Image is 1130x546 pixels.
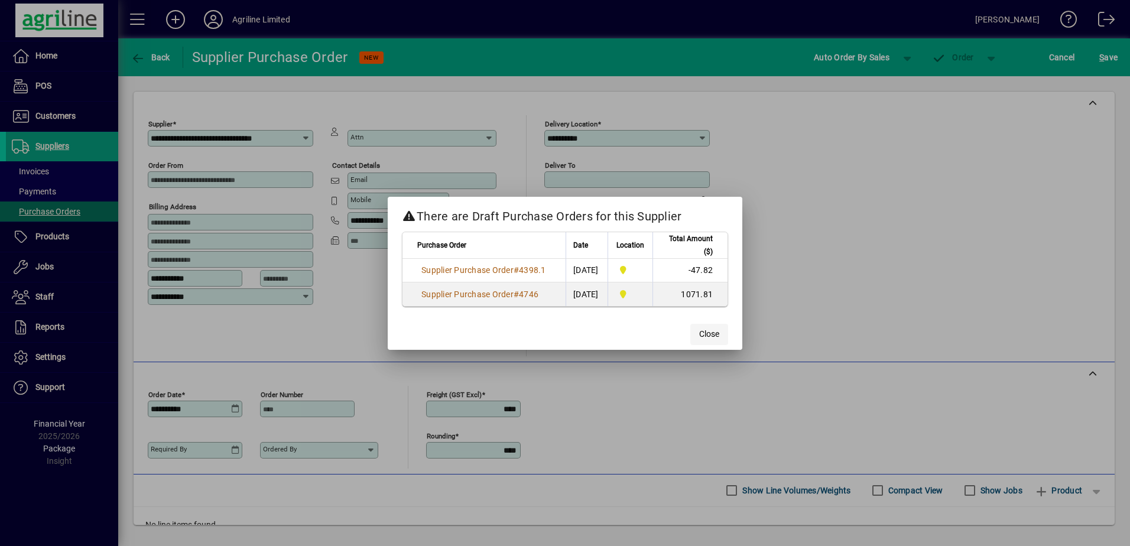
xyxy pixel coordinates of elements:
[566,282,608,306] td: [DATE]
[388,197,742,231] h2: There are Draft Purchase Orders for this Supplier
[616,239,644,252] span: Location
[652,282,728,306] td: 1071.81
[514,265,519,275] span: #
[417,264,550,277] a: Supplier Purchase Order#4398.1
[519,265,546,275] span: 4398.1
[615,288,645,301] span: Dargaville
[660,232,713,258] span: Total Amount ($)
[573,239,588,252] span: Date
[699,328,719,340] span: Close
[690,324,728,345] button: Close
[514,290,519,299] span: #
[519,290,538,299] span: 4746
[417,239,466,252] span: Purchase Order
[615,264,645,277] span: Dargaville
[652,259,728,282] td: -47.82
[421,290,514,299] span: Supplier Purchase Order
[566,259,608,282] td: [DATE]
[417,288,543,301] a: Supplier Purchase Order#4746
[421,265,514,275] span: Supplier Purchase Order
